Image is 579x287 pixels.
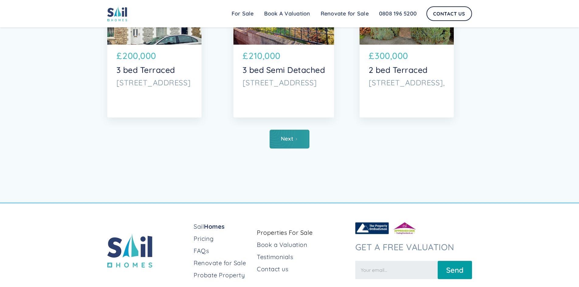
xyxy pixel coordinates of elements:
[355,261,438,279] input: Your email...
[194,271,252,279] a: Probate Property
[257,241,350,249] a: Book a Valuation
[243,49,248,62] p: £
[116,65,192,75] p: 3 bed Terraced
[259,8,315,20] a: Book A Valuation
[355,242,472,252] h3: Get a free valuation
[281,136,293,142] div: Next
[257,228,350,237] a: Properties For Sale
[194,259,252,267] a: Renovate for Sale
[438,261,472,279] input: Send
[374,8,422,20] a: 0808 196 5200
[116,49,122,62] p: £
[194,247,252,255] a: FAQs
[204,223,225,230] strong: Homes
[355,258,472,279] form: Newsletter Form
[107,233,152,268] img: sail home logo colored
[257,265,350,273] a: Contact us
[226,8,259,20] a: For Sale
[107,6,127,21] img: sail home logo colored
[107,130,472,149] div: List
[243,78,325,87] p: [STREET_ADDRESS]
[369,78,445,87] p: [STREET_ADDRESS],
[122,49,156,62] p: 200,000
[249,49,281,62] p: 210,000
[369,65,445,75] p: 2 bed Terraced
[375,49,408,62] p: 300,000
[243,65,325,75] p: 3 bed Semi Detached
[194,222,252,231] a: SailHomes
[315,8,374,20] a: Renovate for Sale
[270,130,309,149] a: Next Page
[369,49,374,62] p: £
[257,253,350,261] a: Testimonials
[426,6,472,21] a: Contact Us
[194,234,252,243] a: Pricing
[116,78,192,87] p: [STREET_ADDRESS]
